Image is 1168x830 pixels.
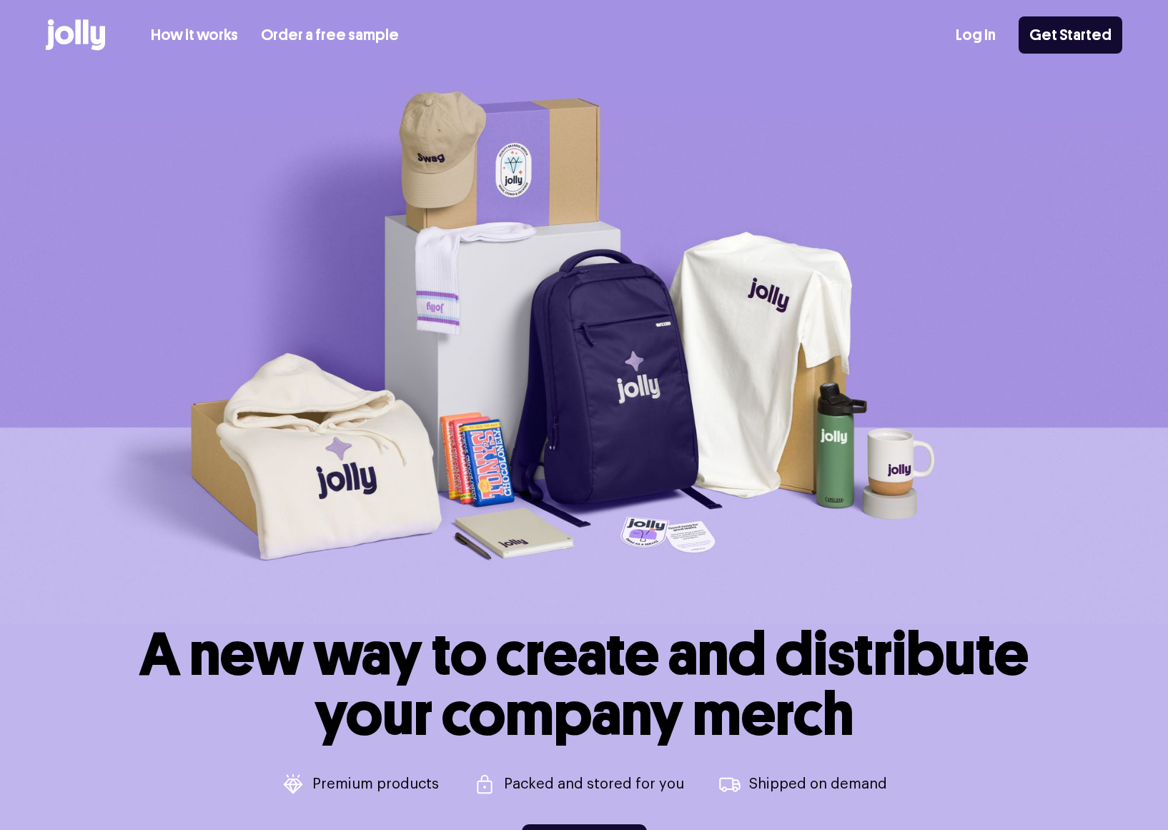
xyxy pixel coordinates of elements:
[504,777,684,791] p: Packed and stored for you
[139,624,1029,744] h1: A new way to create and distribute your company merch
[956,24,996,47] a: Log In
[261,24,399,47] a: Order a free sample
[1019,16,1122,54] a: Get Started
[749,777,887,791] p: Shipped on demand
[312,777,439,791] p: Premium products
[151,24,238,47] a: How it works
